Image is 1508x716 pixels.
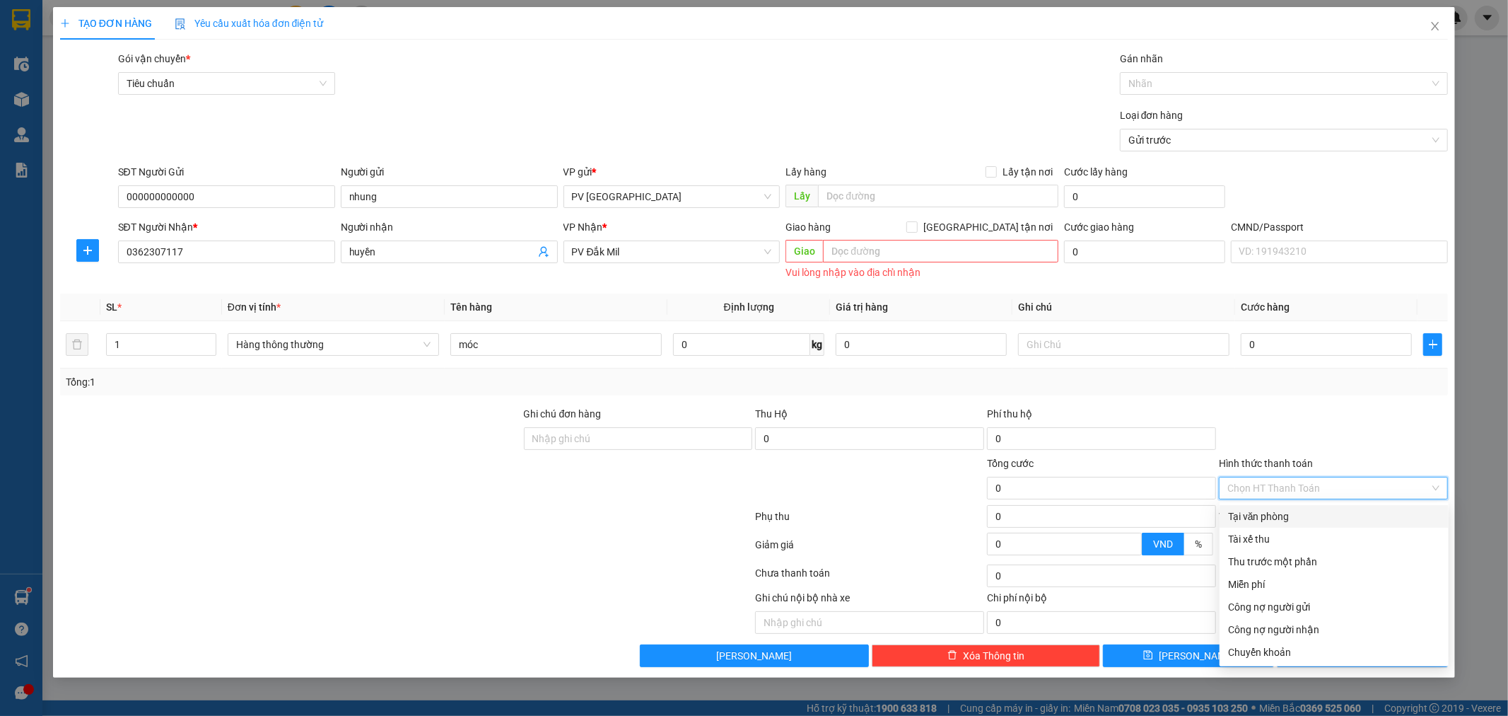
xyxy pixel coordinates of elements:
div: SĐT Người Gửi [118,164,335,180]
img: logo [14,32,33,67]
div: SĐT Người Nhận [118,219,335,235]
span: 13:26:17 [DATE] [134,64,199,74]
strong: BIÊN NHẬN GỬI HÀNG HOÁ [49,85,164,96]
span: [GEOGRAPHIC_DATA] tận nơi [918,219,1058,235]
strong: CÔNG TY TNHH [GEOGRAPHIC_DATA] 214 QL13 - P.26 - Q.BÌNH THẠNH - TP HCM 1900888606 [37,23,115,76]
span: Tên hàng [450,301,492,313]
span: [PERSON_NAME] [716,648,792,664]
span: save [1143,650,1153,662]
div: VP gửi [563,164,781,180]
span: PV Đắk Mil [572,241,772,262]
span: VP Nhận [563,221,603,233]
label: Cước lấy hàng [1064,166,1128,178]
input: Cước giao hàng [1064,241,1225,263]
div: Vui lòng nhập vào địa chỉ nhận [785,265,1058,281]
span: plus [1424,339,1442,350]
div: Phí thu hộ [987,406,1216,427]
input: Ghi Chú [1018,333,1229,356]
div: Chuyển khoản [1228,645,1440,660]
span: Giao hàng [785,221,831,233]
div: Công nợ người nhận [1228,622,1440,637]
input: 0 [836,333,1007,356]
span: [PERSON_NAME] [1159,648,1234,664]
div: Miễn phí [1228,577,1440,592]
div: Cước gửi hàng sẽ được ghi vào công nợ của người nhận [1220,618,1449,641]
span: plus [60,18,70,28]
span: TẠO ĐƠN HÀNG [60,18,152,29]
span: % [1195,538,1202,550]
span: user-add [538,246,549,258]
input: VD: Bàn, Ghế [450,333,662,356]
label: Cước giao hàng [1064,221,1134,233]
div: Tài xế thu [1228,531,1440,547]
button: Close [1415,7,1455,47]
label: Loại đơn hàng [1120,110,1183,121]
label: Hình thức thanh toán [1219,458,1313,469]
span: Lấy [785,185,818,207]
span: VND [1153,538,1173,550]
span: Nơi nhận: [108,98,131,119]
span: Gửi trước [1128,129,1439,151]
div: Chưa thanh toán [754,565,986,590]
span: Nơi gửi: [14,98,29,119]
span: Yêu cầu xuất hóa đơn điện tử [175,18,324,29]
div: Cước gửi hàng sẽ được ghi vào công nợ của người gửi [1220,596,1449,618]
span: PV Tân Bình [572,186,772,207]
input: Ghi chú đơn hàng [524,427,753,450]
input: Nhập ghi chú [755,611,984,634]
div: Thu trước một phần [1228,554,1440,570]
div: Tổng: 1 [66,374,582,390]
span: kg [810,333,824,356]
label: Ghi chú đơn hàng [524,408,602,420]
span: SL [106,301,117,313]
label: Gán nhãn [1120,53,1163,64]
button: deleteXóa Thông tin [872,645,1101,667]
div: Chi phí nội bộ [987,590,1216,611]
button: plus [1423,333,1442,356]
span: Giá trị hàng [836,301,888,313]
button: plus [76,239,99,262]
th: Ghi chú [1012,294,1235,321]
div: Tại văn phòng [1228,509,1440,524]
span: close [1430,21,1441,32]
span: Giao [785,240,823,262]
span: Tiêu chuẩn [127,73,327,94]
img: icon [175,18,186,30]
span: delete [947,650,957,662]
div: Ghi chú nội bộ nhà xe [755,590,984,611]
div: Phụ thu [754,509,986,533]
span: Tổng cước [987,458,1034,469]
span: Lấy tận nơi [997,164,1058,180]
div: CMND/Passport [1231,219,1448,235]
span: plus [77,245,98,256]
span: Định lượng [724,301,774,313]
span: PV Đắk Mil [142,99,177,107]
button: [PERSON_NAME] [640,645,869,667]
span: Xóa Thông tin [963,648,1024,664]
button: save[PERSON_NAME] [1103,645,1274,667]
input: Dọc đường [823,240,1058,262]
span: Lấy hàng [785,166,826,178]
span: Cước hàng [1241,301,1290,313]
div: Công nợ người gửi [1228,599,1440,615]
button: delete [66,333,88,356]
input: Dọc đường [818,185,1058,207]
span: Hàng thông thường [236,334,431,355]
span: Gói vận chuyển [118,53,190,64]
input: Cước lấy hàng [1064,185,1225,208]
span: Thu Hộ [755,408,788,420]
div: Người gửi [341,164,558,180]
span: Đơn vị tính [228,301,281,313]
span: TB09250275 [143,53,199,64]
div: Người nhận [341,219,558,235]
div: Giảm giá [754,537,986,562]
